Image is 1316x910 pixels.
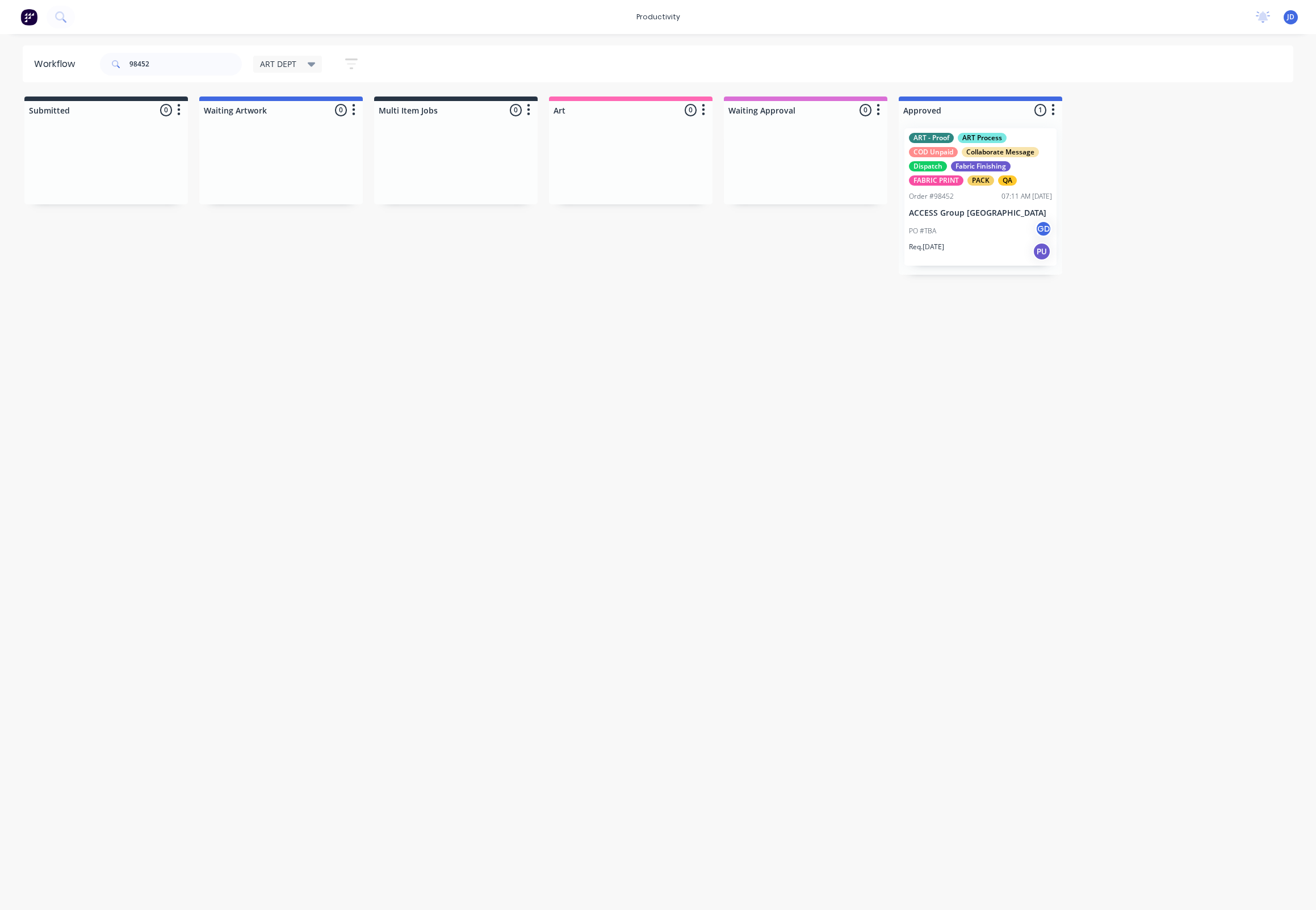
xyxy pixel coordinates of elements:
div: ART Process [958,133,1007,143]
div: GD [1035,220,1052,237]
div: 07:11 AM [DATE] [1001,191,1052,202]
div: PACK [967,175,994,186]
div: Workflow [34,57,81,71]
div: productivity [631,9,686,26]
span: ART DEPT [260,58,296,70]
div: Order #98452 [909,191,954,202]
span: JD [1287,12,1294,22]
div: COD Unpaid [909,147,958,157]
p: Req. [DATE] [909,242,944,252]
div: FABRIC PRINT [909,175,963,186]
div: QA [998,175,1017,186]
div: Dispatch [909,161,947,171]
div: ART - Proof [909,133,954,143]
div: ART - ProofART ProcessCOD UnpaidCollaborate MessageDispatchFabric FinishingFABRIC PRINTPACKQAOrde... [904,128,1057,266]
img: Factory [20,9,37,26]
input: Search for orders... [129,53,242,76]
p: ACCESS Group [GEOGRAPHIC_DATA] [909,208,1052,218]
div: Fabric Finishing [951,161,1011,171]
div: Collaborate Message [962,147,1039,157]
div: PU [1033,242,1051,261]
p: PO #TBA [909,226,936,236]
